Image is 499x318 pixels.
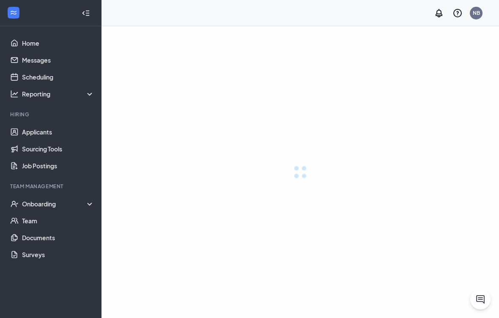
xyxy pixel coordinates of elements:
[470,289,491,310] button: ChatActive
[22,212,94,229] a: Team
[475,294,485,304] svg: ChatActive
[10,183,93,190] div: Team Management
[82,9,90,17] svg: Collapse
[452,8,463,18] svg: QuestionInfo
[22,140,94,157] a: Sourcing Tools
[22,52,94,69] a: Messages
[10,90,19,98] svg: Analysis
[22,69,94,85] a: Scheduling
[22,157,94,174] a: Job Postings
[22,90,95,98] div: Reporting
[434,8,444,18] svg: Notifications
[22,229,94,246] a: Documents
[22,35,94,52] a: Home
[473,9,480,16] div: NB
[22,246,94,263] a: Surveys
[10,200,19,208] svg: UserCheck
[10,111,93,118] div: Hiring
[9,8,18,17] svg: WorkstreamLogo
[22,200,95,208] div: Onboarding
[22,123,94,140] a: Applicants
